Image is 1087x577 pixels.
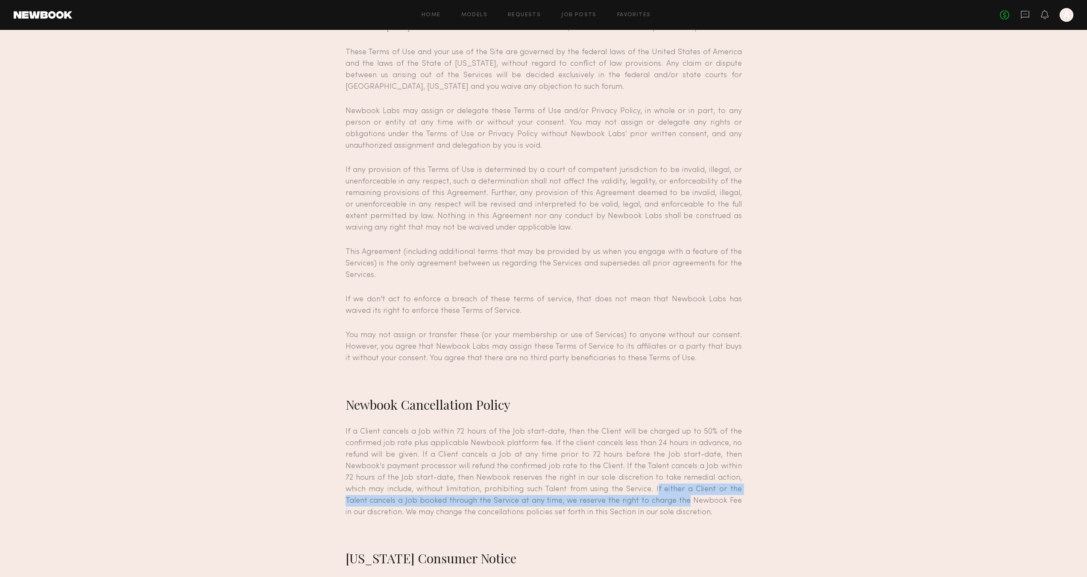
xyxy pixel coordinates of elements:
[346,396,742,413] h2: Newbook Cancellation Policy
[422,12,441,18] a: Home
[346,47,742,93] p: These Terms of Use and your use of the Site are governed by the federal laws of the United States...
[461,12,487,18] a: Models
[346,550,742,567] h2: [US_STATE] Consumer Notice
[508,12,541,18] a: Requests
[346,246,742,281] p: This Agreement (including additional terms that may be provided by us when you engage with a feat...
[1060,8,1073,22] a: A
[346,426,742,518] p: If a Client cancels a Job within 72 hours of the Job start-date, then the Client will be charged ...
[346,294,742,317] p: If we don't act to enforce a breach of these terms of service, that does not mean that Newbook La...
[561,12,597,18] a: Job Posts
[346,329,742,364] p: You may not assign or transfer these (or your membership or use of Services) to anyone without ou...
[617,12,651,18] a: Favorites
[346,164,742,233] p: If any provision of this Terms of Use is determined by a court of competent jurisdiction to be in...
[346,105,742,152] p: Newbook Labs may assign or delegate these Terms of Use and/or Privacy Policy, in whole or in part...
